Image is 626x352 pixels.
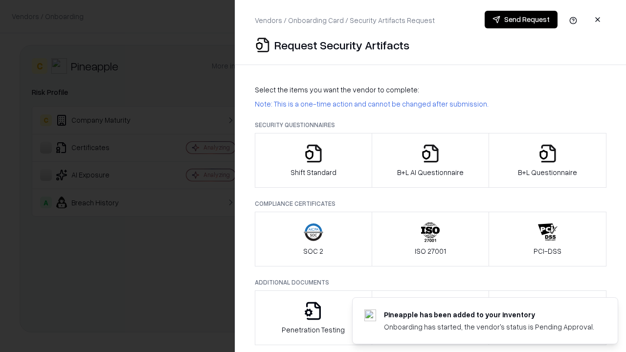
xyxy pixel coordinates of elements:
button: Send Request [485,11,558,28]
img: pineappleenergy.com [364,309,376,321]
button: Shift Standard [255,133,372,188]
p: Vendors / Onboarding Card / Security Artifacts Request [255,15,435,25]
p: PCI-DSS [534,246,561,256]
p: Note: This is a one-time action and cannot be changed after submission. [255,99,606,109]
p: Security Questionnaires [255,121,606,129]
button: SOC 2 [255,212,372,266]
div: Pineapple has been added to your inventory [384,309,594,320]
button: Penetration Testing [255,290,372,345]
button: ISO 27001 [372,212,490,266]
button: Data Processing Agreement [489,290,606,345]
button: B+L AI Questionnaire [372,133,490,188]
p: Request Security Artifacts [274,37,409,53]
p: Select the items you want the vendor to complete: [255,85,606,95]
button: Privacy Policy [372,290,490,345]
p: B+L Questionnaire [518,167,577,177]
button: B+L Questionnaire [489,133,606,188]
p: ISO 27001 [415,246,446,256]
p: Additional Documents [255,278,606,286]
p: Shift Standard [291,167,336,177]
p: B+L AI Questionnaire [397,167,464,177]
div: Onboarding has started, the vendor's status is Pending Approval. [384,322,594,332]
button: PCI-DSS [489,212,606,266]
p: SOC 2 [303,246,323,256]
p: Penetration Testing [282,325,345,335]
p: Compliance Certificates [255,199,606,208]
